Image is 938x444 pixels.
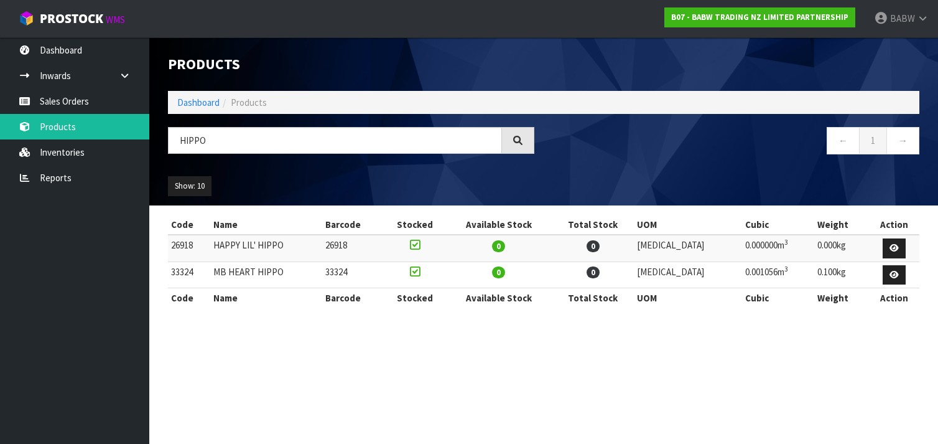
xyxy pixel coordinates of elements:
span: BABW [890,12,915,24]
th: Barcode [322,215,383,235]
td: 26918 [322,235,383,262]
span: 0 [587,240,600,252]
span: 0 [587,267,600,278]
button: Show: 10 [168,176,211,196]
th: Code [168,215,210,235]
a: → [886,127,919,154]
th: Weight [814,215,869,235]
th: UOM [634,215,741,235]
span: 0 [492,267,505,278]
th: Barcode [322,288,383,308]
input: Search products [168,127,502,154]
img: cube-alt.png [19,11,34,26]
td: [MEDICAL_DATA] [634,262,741,288]
th: Available Stock [446,215,552,235]
th: Action [869,215,919,235]
th: Total Stock [552,215,634,235]
th: Stocked [384,288,446,308]
a: 1 [859,127,887,154]
th: Stocked [384,215,446,235]
span: 0 [492,240,505,252]
td: 33324 [322,262,383,288]
th: Cubic [742,288,814,308]
td: 0.100kg [814,262,869,288]
sup: 3 [784,265,788,273]
th: Code [168,288,210,308]
small: WMS [106,14,125,26]
span: Products [231,97,267,108]
th: UOM [634,288,741,308]
td: 33324 [168,262,210,288]
span: ProStock [40,11,103,27]
td: HAPPY LIL' HIPPO [210,235,323,262]
th: Available Stock [446,288,552,308]
h1: Products [168,56,534,72]
th: Total Stock [552,288,634,308]
td: 0.000kg [814,235,869,262]
th: Weight [814,288,869,308]
nav: Page navigation [553,127,919,158]
a: Dashboard [177,97,220,108]
td: 0.001056m [742,262,814,288]
strong: B07 - BABW TRADING NZ LIMITED PARTNERSHIP [671,12,848,22]
th: Name [210,215,323,235]
sup: 3 [784,238,788,247]
td: 0.000000m [742,235,814,262]
td: 26918 [168,235,210,262]
a: ← [827,127,860,154]
th: Cubic [742,215,814,235]
th: Action [869,288,919,308]
th: Name [210,288,323,308]
td: [MEDICAL_DATA] [634,235,741,262]
td: MB HEART HIPPO [210,262,323,288]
